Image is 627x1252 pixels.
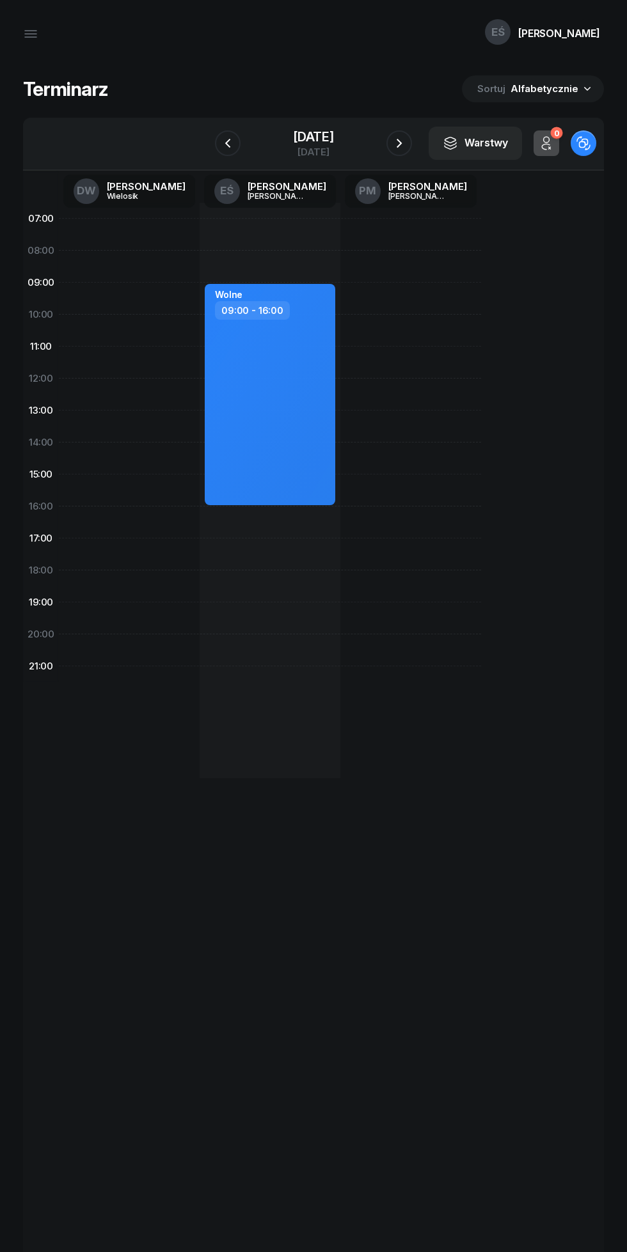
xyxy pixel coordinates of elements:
[293,130,334,143] div: [DATE]
[23,522,59,554] div: 17:00
[77,185,96,196] span: DW
[107,192,168,200] div: Wielosik
[511,82,578,95] span: Alfabetycznie
[388,182,467,191] div: [PERSON_NAME]
[204,175,337,208] a: EŚ[PERSON_NAME][PERSON_NAME]
[107,182,186,191] div: [PERSON_NAME]
[23,554,59,586] div: 18:00
[63,175,196,208] a: DW[PERSON_NAME]Wielosik
[248,192,309,200] div: [PERSON_NAME]
[23,650,59,682] div: 21:00
[491,27,505,38] span: EŚ
[248,182,326,191] div: [PERSON_NAME]
[23,363,59,395] div: 12:00
[477,81,508,97] span: Sortuj
[443,135,508,152] div: Warstwy
[345,175,477,208] a: PM[PERSON_NAME][PERSON_NAME]
[23,586,59,618] div: 19:00
[23,331,59,363] div: 11:00
[215,289,242,300] div: Wolne
[359,185,376,196] span: PM
[462,75,604,102] button: Sortuj Alfabetycznie
[518,28,600,38] div: [PERSON_NAME]
[23,267,59,299] div: 09:00
[293,147,334,157] div: [DATE]
[23,235,59,267] div: 08:00
[215,301,290,320] div: 09:00 - 16:00
[23,426,59,458] div: 14:00
[23,618,59,650] div: 20:00
[388,192,450,200] div: [PERSON_NAME]
[534,130,559,156] button: 0
[23,395,59,426] div: 13:00
[23,77,108,100] h1: Terminarz
[550,127,562,139] div: 0
[429,127,522,160] button: Warstwy
[23,490,59,522] div: 16:00
[220,185,234,196] span: EŚ
[23,458,59,490] div: 15:00
[23,299,59,331] div: 10:00
[23,203,59,235] div: 07:00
